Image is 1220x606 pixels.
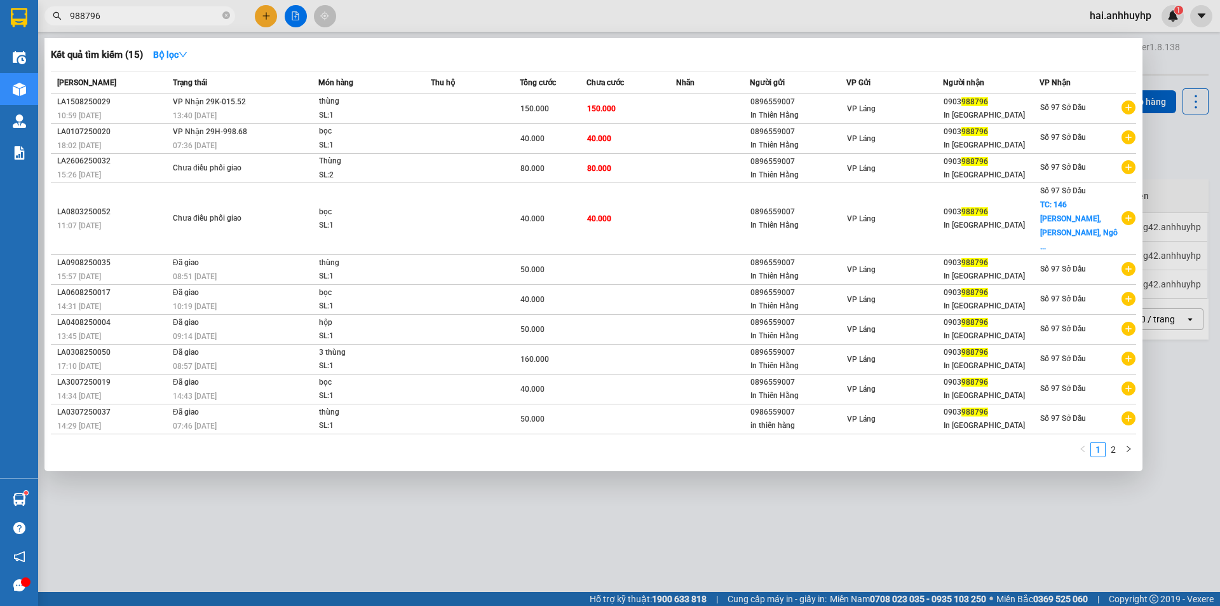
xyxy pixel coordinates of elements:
div: thùng [319,256,414,270]
span: Tổng cước [520,78,556,87]
span: plus-circle [1122,160,1135,174]
span: left [1079,445,1087,453]
span: Trạng thái [173,78,207,87]
div: In Thiên Hằng [750,109,846,122]
div: SL: 1 [319,300,414,313]
span: 150.000 [520,104,549,113]
span: Số 97 Sở Dầu [1040,163,1086,172]
li: 1 [1090,442,1106,457]
div: SL: 1 [319,139,414,153]
span: VP Láng [847,385,876,394]
span: Số 97 Sở Dầu [1040,384,1086,393]
span: VP Láng [847,325,876,334]
a: 2 [1106,443,1120,457]
div: LA0803250052 [57,205,169,219]
span: 09:14 [DATE] [173,332,217,341]
div: 0903 [944,125,1039,139]
span: plus-circle [1122,211,1135,225]
span: 40.000 [520,295,545,304]
div: 0986559007 [750,406,846,419]
span: Số 97 Sở Dầu [1040,414,1086,423]
div: 0896559007 [750,376,846,389]
span: VP Láng [847,355,876,364]
span: Chưa cước [586,78,624,87]
div: thùng [319,95,414,109]
span: 40.000 [520,214,545,223]
div: In Thiên Hằng [750,359,846,373]
span: 50.000 [520,265,545,274]
span: 80.000 [587,164,611,173]
span: 80.000 [520,164,545,173]
span: plus-circle [1122,262,1135,276]
span: 150.000 [587,104,616,113]
li: Previous Page [1075,442,1090,457]
button: right [1121,442,1136,457]
div: In Thiên Hằng [750,139,846,152]
div: In [GEOGRAPHIC_DATA] [944,419,1039,432]
div: 0903 [944,376,1039,389]
span: Số 97 Sở Dầu [1040,294,1086,303]
span: 11:07 [DATE] [57,221,101,230]
div: LA0908250035 [57,256,169,270]
span: plus-circle [1122,382,1135,396]
img: warehouse-icon [13,493,26,506]
span: Đã giao [173,318,199,327]
span: 08:51 [DATE] [173,272,217,281]
span: 988796 [961,157,988,166]
span: question-circle [13,522,25,534]
span: Người gửi [750,78,785,87]
span: plus-circle [1122,352,1135,366]
div: In [GEOGRAPHIC_DATA] [944,219,1039,232]
div: In [GEOGRAPHIC_DATA] [944,169,1039,182]
a: 1 [1091,443,1105,457]
div: hộp [319,316,414,330]
div: SL: 1 [319,270,414,284]
button: Bộ lọcdown [143,45,198,65]
span: 988796 [961,318,988,327]
span: Số 97 Sở Dầu [1040,324,1086,333]
div: LA1508250029 [57,95,169,109]
div: SL: 2 [319,169,414,182]
span: VP Láng [847,134,876,143]
div: In [GEOGRAPHIC_DATA] [944,300,1039,313]
div: In Thiên Hằng [750,270,846,283]
div: 0896559007 [750,125,846,139]
span: 14:31 [DATE] [57,302,101,311]
div: In Thiên Hằng [750,219,846,232]
span: Số 97 Sở Dầu [1040,133,1086,142]
div: bọc [319,205,414,219]
span: 988796 [961,408,988,417]
span: Người nhận [943,78,984,87]
span: 50.000 [520,415,545,424]
div: 0903 [944,406,1039,419]
div: LA0308250050 [57,346,169,359]
span: Nhãn [676,78,695,87]
div: In [GEOGRAPHIC_DATA] [944,270,1039,283]
div: In Thiên Hằng [750,389,846,403]
div: LA0408250004 [57,316,169,329]
div: LA0307250037 [57,406,169,419]
div: 3 thùng [319,346,414,360]
span: Số 97 Sở Dầu [1040,103,1086,112]
span: 15:57 [DATE] [57,272,101,281]
div: In Thiên Hằng [750,300,846,313]
span: plus-circle [1122,130,1135,144]
span: close-circle [222,10,230,22]
span: Đã giao [173,258,199,267]
div: Thùng [319,155,414,169]
span: 988796 [961,348,988,357]
span: 18:02 [DATE] [57,141,101,150]
span: message [13,579,25,591]
span: Đã giao [173,348,199,357]
span: VP Láng [847,104,876,113]
span: [PERSON_NAME] [57,78,116,87]
span: VP Láng [847,295,876,304]
div: LA0107250020 [57,125,169,139]
div: 0903 [944,95,1039,109]
div: 0903 [944,256,1039,270]
span: 14:43 [DATE] [173,392,217,401]
div: thùng [319,406,414,420]
span: VP Nhận [1040,78,1071,87]
span: VP Gửi [846,78,871,87]
span: VP Láng [847,214,876,223]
